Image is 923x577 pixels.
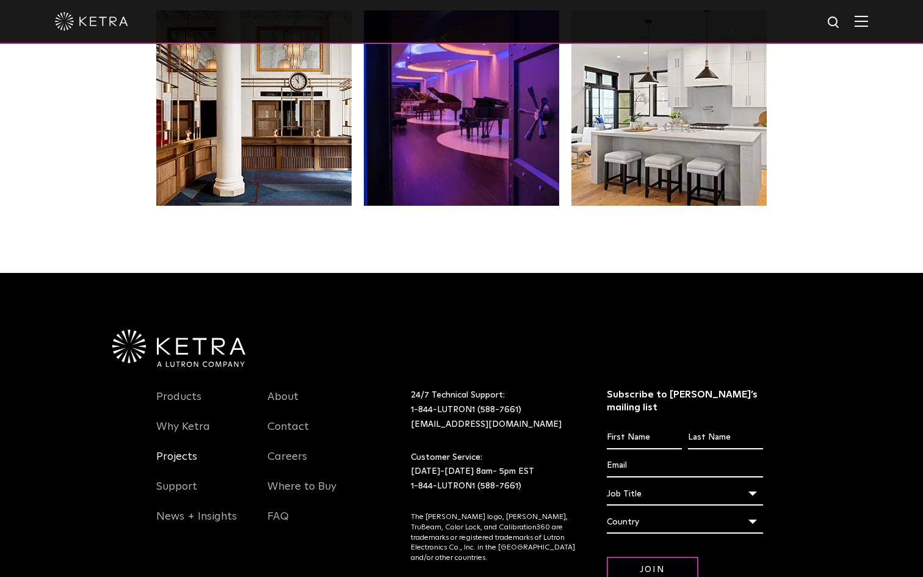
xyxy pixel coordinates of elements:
[267,450,307,478] a: Careers
[688,426,763,449] input: Last Name
[267,420,309,448] a: Contact
[607,454,764,477] input: Email
[607,426,682,449] input: First Name
[411,420,562,429] a: [EMAIL_ADDRESS][DOMAIN_NAME]
[156,480,197,508] a: Support
[156,420,210,448] a: Why Ketra
[156,388,249,538] div: Navigation Menu
[156,390,201,418] a: Products
[55,12,128,31] img: ketra-logo-2019-white
[411,405,521,414] a: 1-844-LUTRON1 (588-7661)
[156,450,197,478] a: Projects
[607,388,764,414] h3: Subscribe to [PERSON_NAME]’s mailing list
[411,388,576,432] p: 24/7 Technical Support:
[267,388,360,538] div: Navigation Menu
[411,451,576,494] p: Customer Service: [DATE]-[DATE] 8am- 5pm EST
[607,510,764,534] div: Country
[267,480,336,508] a: Where to Buy
[411,482,521,490] a: 1-844-LUTRON1 (588-7661)
[267,390,299,418] a: About
[827,15,842,31] img: search icon
[156,510,237,538] a: News + Insights
[267,510,289,538] a: FAQ
[411,512,576,564] p: The [PERSON_NAME] logo, [PERSON_NAME], TruBeam, Color Lock, and Calibration360 are trademarks or ...
[855,15,868,27] img: Hamburger%20Nav.svg
[607,482,764,506] div: Job Title
[112,330,245,368] img: Ketra-aLutronCo_White_RGB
